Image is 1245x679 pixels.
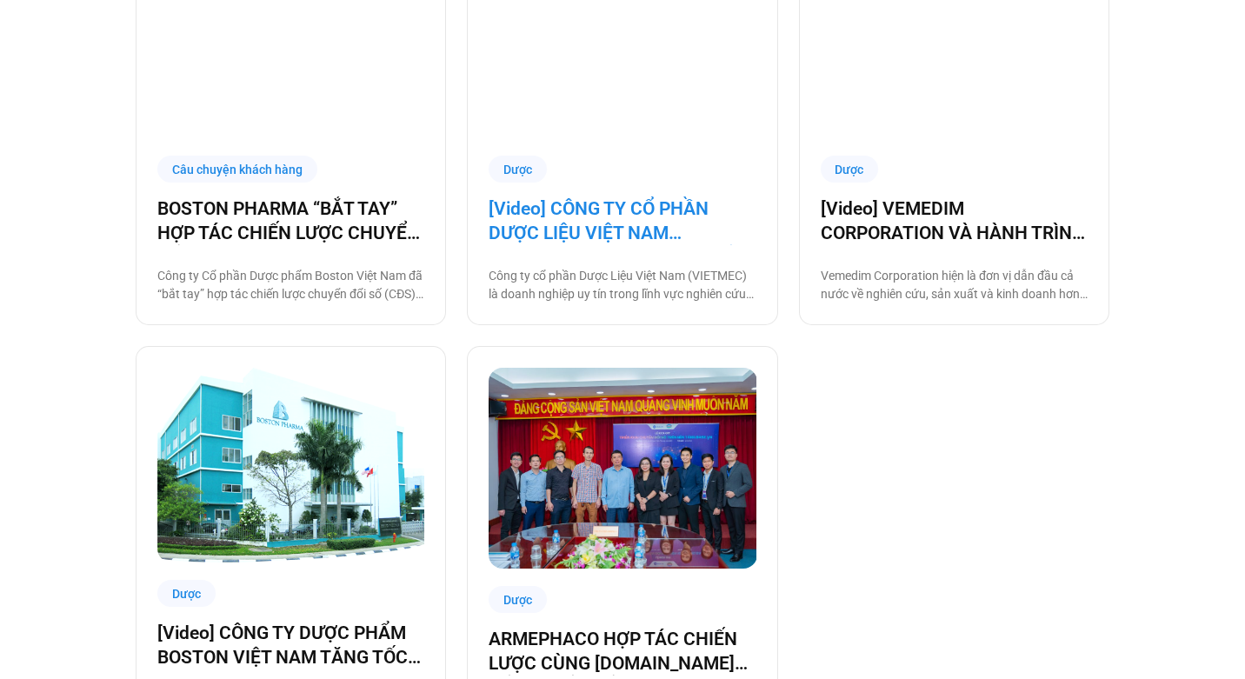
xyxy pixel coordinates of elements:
a: BOSTON PHARMA “BẮT TAY” HỢP TÁC CHIẾN LƯỢC CHUYỂN ĐỔI SỐ CÙNG [DOMAIN_NAME] [157,196,424,245]
p: Công ty Cổ phần Dược phẩm Boston Việt Nam đã “bắt tay” hợp tác chiến lược chuyển đổi số (CĐS) cùn... [157,267,424,303]
div: Câu chuyện khách hàng [157,156,317,183]
p: Công ty cổ phần Dược Liệu Việt Nam (VIETMEC) là doanh nghiệp uy tín trong lĩnh vực nghiên cứu và ... [489,267,756,303]
a: [Video] CÔNG TY CỔ PHẦN DƯỢC LIỆU VIỆT NAM (VIETMEC) TĂNG TỐC CHUYỂN ĐỔI SỐ CÙNG [DOMAIN_NAME] [489,196,756,245]
a: [Video] CÔNG TY DƯỢC PHẨM BOSTON VIỆT NAM TĂNG TỐC VẬN HÀNH CÙNG [DOMAIN_NAME] [157,621,424,669]
p: Vemedim Corporation hiện là đơn vị dẫn đầu cả nước về nghiên cứu, sản xuất và kinh doanh hơn 1000... [821,267,1088,303]
a: ARMEPHACO HỢP TÁC CHIẾN LƯỢC CÙNG [DOMAIN_NAME] ĐỂ CHUYỂN ĐỔI SỐ [489,627,756,676]
div: Dược [157,580,216,607]
div: Dược [489,156,547,183]
a: [Video] VEMEDIM CORPORATION VÀ HÀNH TRÌNH SỐ HÓA KHÔNG GIAN LÀM VIỆC TRÊN NỀN TẢNG [DOMAIN_NAME] [821,196,1088,245]
div: Dược [489,586,547,613]
div: Dược [821,156,879,183]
